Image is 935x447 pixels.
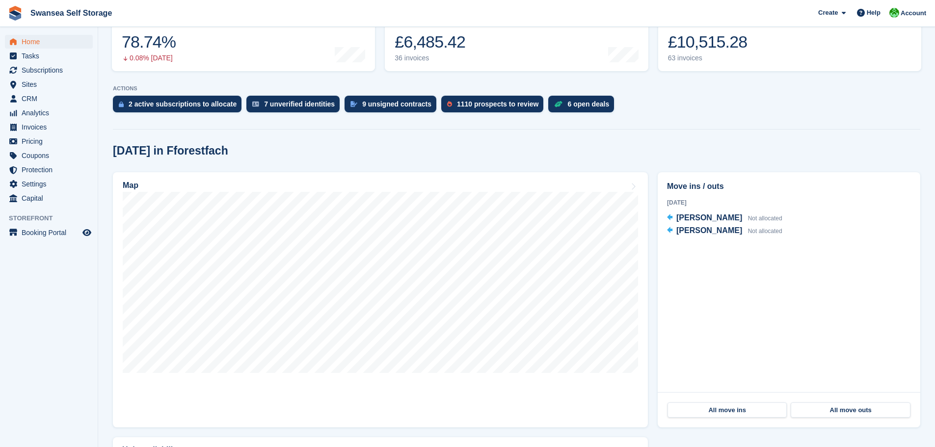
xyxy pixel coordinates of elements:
div: 7 unverified identities [264,100,335,108]
div: £10,515.28 [668,32,748,52]
span: Analytics [22,106,80,120]
h2: [DATE] in Fforestfach [113,144,228,158]
div: 1110 prospects to review [457,100,539,108]
span: CRM [22,92,80,105]
a: 9 unsigned contracts [345,96,441,117]
img: active_subscription_to_allocate_icon-d502201f5373d7db506a760aba3b589e785aa758c864c3986d89f69b8ff3... [119,101,124,107]
a: menu [5,149,93,162]
span: Subscriptions [22,63,80,77]
a: [PERSON_NAME] Not allocated [667,225,782,237]
p: ACTIONS [113,85,920,92]
a: menu [5,35,93,49]
a: menu [5,49,93,63]
span: Help [867,8,881,18]
a: menu [5,106,93,120]
a: menu [5,163,93,177]
div: £6,485.42 [395,32,468,52]
a: Swansea Self Storage [27,5,116,21]
img: contract_signature_icon-13c848040528278c33f63329250d36e43548de30e8caae1d1a13099fd9432cc5.svg [350,101,357,107]
div: 2 active subscriptions to allocate [129,100,237,108]
span: Home [22,35,80,49]
a: Map [113,172,648,427]
div: 36 invoices [395,54,468,62]
a: menu [5,177,93,191]
a: Preview store [81,227,93,238]
div: 9 unsigned contracts [362,100,431,108]
span: Account [901,8,926,18]
span: Settings [22,177,80,191]
a: All move ins [668,402,787,418]
img: Andrew Robbins [889,8,899,18]
a: Month-to-date sales £6,485.42 36 invoices [385,9,648,71]
div: [DATE] [667,198,911,207]
a: Occupancy 78.74% 0.08% [DATE] [112,9,375,71]
a: [PERSON_NAME] Not allocated [667,212,782,225]
a: menu [5,78,93,91]
span: [PERSON_NAME] [676,213,742,222]
span: Pricing [22,134,80,148]
img: stora-icon-8386f47178a22dfd0bd8f6a31ec36ba5ce8667c1dd55bd0f319d3a0aa187defe.svg [8,6,23,21]
a: 1110 prospects to review [441,96,549,117]
span: Create [818,8,838,18]
span: Sites [22,78,80,91]
a: All move outs [791,402,910,418]
div: 78.74% [122,32,176,52]
img: verify_identity-adf6edd0f0f0b5bbfe63781bf79b02c33cf7c696d77639b501bdc392416b5a36.svg [252,101,259,107]
a: 6 open deals [548,96,619,117]
span: Protection [22,163,80,177]
span: Capital [22,191,80,205]
a: menu [5,63,93,77]
img: deal-1b604bf984904fb50ccaf53a9ad4b4a5d6e5aea283cecdc64d6e3604feb123c2.svg [554,101,562,107]
a: 2 active subscriptions to allocate [113,96,246,117]
a: Awaiting payment £10,515.28 63 invoices [658,9,921,71]
div: 63 invoices [668,54,748,62]
span: Coupons [22,149,80,162]
div: 6 open deals [567,100,609,108]
a: menu [5,134,93,148]
span: Not allocated [748,215,782,222]
a: 7 unverified identities [246,96,345,117]
span: Booking Portal [22,226,80,239]
span: Storefront [9,213,98,223]
span: Tasks [22,49,80,63]
span: Not allocated [748,228,782,235]
div: 0.08% [DATE] [122,54,176,62]
a: menu [5,226,93,239]
span: Invoices [22,120,80,134]
a: menu [5,120,93,134]
h2: Move ins / outs [667,181,911,192]
a: menu [5,92,93,105]
img: prospect-51fa495bee0391a8d652442698ab0144808aea92771e9ea1ae160a38d050c398.svg [447,101,452,107]
h2: Map [123,181,138,190]
a: menu [5,191,93,205]
span: [PERSON_NAME] [676,226,742,235]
